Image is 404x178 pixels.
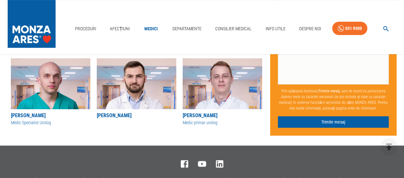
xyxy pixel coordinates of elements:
p: Prin apăsarea butonului , sunt de acord cu prelucrarea datelor mele cu caracter personal (ce pot ... [278,86,389,114]
img: Dr. Andrei Popa [11,58,90,109]
a: 031 9300 [332,22,367,35]
button: delete [380,138,398,156]
div: [PERSON_NAME] [11,112,90,119]
div: 031 9300 [345,25,362,32]
div: Medic Specialist Urolog [11,119,90,126]
b: Trimite mesaj [318,89,339,93]
a: [PERSON_NAME] [97,58,176,119]
a: Departamente [170,22,204,35]
a: Proceduri [72,22,99,35]
a: Despre Noi [297,22,324,35]
a: Medici [141,22,161,35]
img: Dr. Paul Medan [97,58,176,109]
button: Trimite mesaj [278,116,389,128]
div: Medic primar urolog [183,119,262,126]
a: [PERSON_NAME]Medic primar urolog [183,58,262,126]
a: Afecțiuni [107,22,132,35]
img: Dr. Andrei Dumitrescu [183,58,262,109]
a: Info Utile [263,22,288,35]
div: [PERSON_NAME] [183,112,262,119]
div: [PERSON_NAME] [97,112,176,119]
a: Consilier Medical [213,22,254,35]
a: [PERSON_NAME]Medic Specialist Urolog [11,58,90,126]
